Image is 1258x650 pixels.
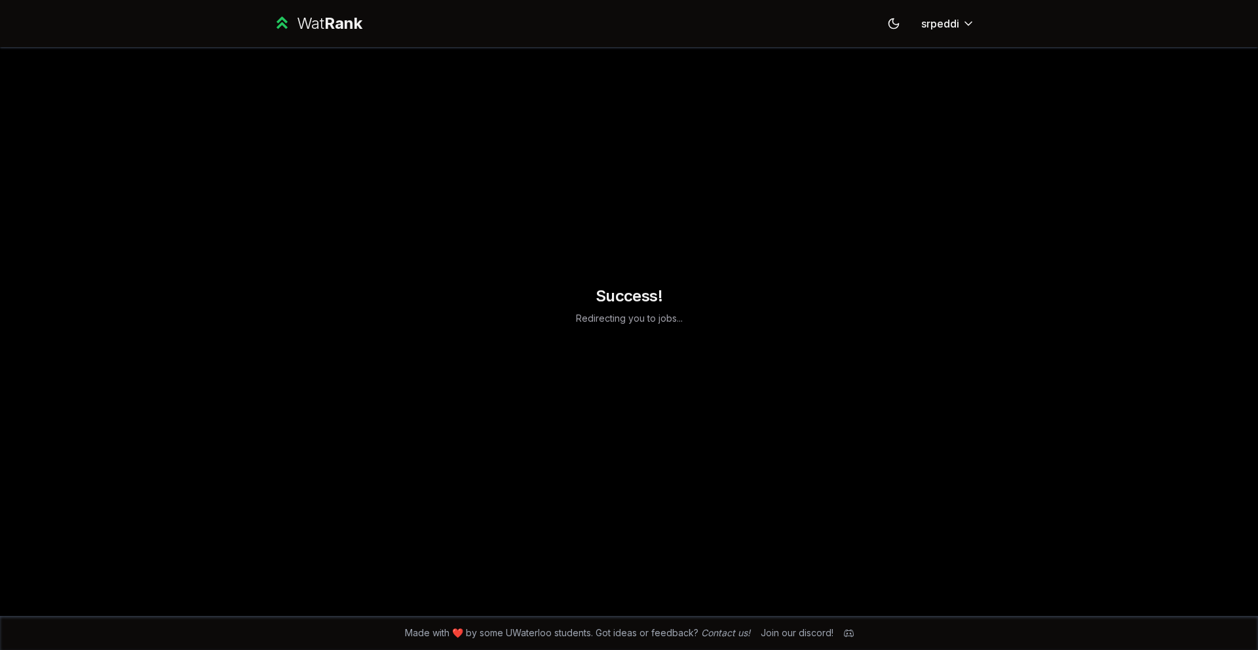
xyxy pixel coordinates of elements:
[921,16,959,31] span: srpeddi
[324,14,362,33] span: Rank
[701,627,750,638] a: Contact us!
[761,626,833,640] div: Join our discord!
[297,13,362,34] div: Wat
[405,626,750,640] span: Made with ❤️ by some UWaterloo students. Got ideas or feedback?
[576,286,683,307] h1: Success!
[576,312,683,325] p: Redirecting you to jobs...
[911,12,985,35] button: srpeddi
[273,13,362,34] a: WatRank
